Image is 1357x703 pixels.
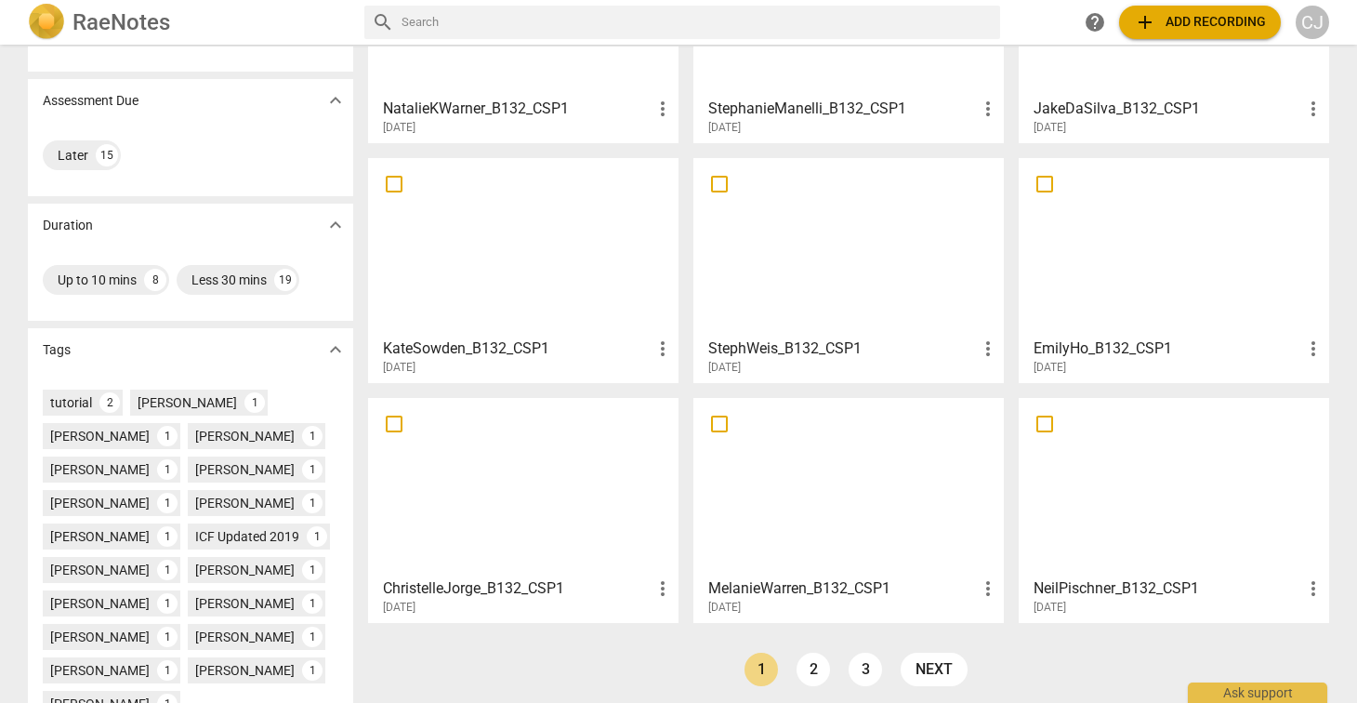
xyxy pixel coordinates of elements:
span: more_vert [977,577,999,600]
div: [PERSON_NAME] [195,628,295,646]
div: 1 [244,392,265,413]
h3: NatalieKWarner_B132_CSP1 [383,98,652,120]
h3: JakeDaSilva_B132_CSP1 [1034,98,1302,120]
span: expand_more [324,214,347,236]
button: Show more [322,336,349,364]
div: 1 [302,627,323,647]
div: 1 [157,426,178,446]
h3: NeilPischner_B132_CSP1 [1034,577,1302,600]
span: Add recording [1134,11,1266,33]
a: Help [1078,6,1112,39]
a: KateSowden_B132_CSP1[DATE] [375,165,672,375]
div: 1 [157,560,178,580]
a: ChristelleJorge_B132_CSP1[DATE] [375,405,672,615]
a: Page 1 is your current page [744,653,778,686]
div: [PERSON_NAME] [50,594,150,613]
div: 1 [302,493,323,513]
div: ICF Updated 2019 [195,527,299,546]
div: 8 [144,269,166,291]
div: [PERSON_NAME] [50,527,150,546]
div: Up to 10 mins [58,271,137,289]
input: Search [402,7,993,37]
span: [DATE] [708,600,741,616]
a: Page 3 [849,653,882,686]
span: more_vert [652,338,674,360]
div: 1 [157,493,178,513]
span: [DATE] [1034,120,1066,136]
a: EmilyHo_B132_CSP1[DATE] [1025,165,1323,375]
span: [DATE] [383,600,415,616]
div: 1 [157,459,178,480]
a: Page 2 [797,653,830,686]
div: [PERSON_NAME] [50,561,150,579]
span: [DATE] [383,360,415,376]
div: [PERSON_NAME] [50,661,150,680]
h3: StephanieManelli_B132_CSP1 [708,98,977,120]
div: Ask support [1188,683,1327,703]
span: help [1084,11,1106,33]
span: expand_more [324,338,347,361]
div: 19 [274,269,296,291]
div: [PERSON_NAME] [195,661,295,680]
div: 1 [157,526,178,547]
div: tutorial [50,393,92,412]
h3: KateSowden_B132_CSP1 [383,338,652,360]
div: 1 [302,459,323,480]
div: Less 30 mins [191,271,267,289]
span: [DATE] [1034,600,1066,616]
div: 1 [302,560,323,580]
span: more_vert [977,338,999,360]
a: MelanieWarren_B132_CSP1[DATE] [700,405,997,615]
span: [DATE] [383,120,415,136]
span: [DATE] [708,360,741,376]
div: [PERSON_NAME] [138,393,237,412]
p: Duration [43,216,93,235]
p: Tags [43,340,71,360]
div: 1 [307,526,327,547]
div: 15 [96,144,118,166]
button: Show more [322,86,349,114]
h3: MelanieWarren_B132_CSP1 [708,577,977,600]
h3: ChristelleJorge_B132_CSP1 [383,577,652,600]
span: add [1134,11,1156,33]
h2: RaeNotes [72,9,170,35]
span: expand_more [324,89,347,112]
div: [PERSON_NAME] [195,594,295,613]
div: [PERSON_NAME] [50,628,150,646]
span: more_vert [1302,338,1324,360]
button: Show more [322,211,349,239]
div: [PERSON_NAME] [195,427,295,445]
div: 1 [302,660,323,681]
a: StephWeis_B132_CSP1[DATE] [700,165,997,375]
div: [PERSON_NAME] [50,460,150,479]
div: 1 [157,660,178,681]
img: Logo [28,4,65,41]
div: 1 [302,593,323,614]
div: Later [58,146,88,165]
span: search [372,11,394,33]
span: [DATE] [708,120,741,136]
span: more_vert [652,98,674,120]
h3: StephWeis_B132_CSP1 [708,338,977,360]
span: [DATE] [1034,360,1066,376]
div: [PERSON_NAME] [195,460,295,479]
p: Assessment Due [43,91,138,111]
a: NeilPischner_B132_CSP1[DATE] [1025,405,1323,615]
button: CJ [1296,6,1329,39]
button: Upload [1119,6,1281,39]
span: more_vert [977,98,999,120]
span: more_vert [1302,577,1324,600]
h3: EmilyHo_B132_CSP1 [1034,338,1302,360]
div: 2 [99,392,120,413]
div: 1 [302,426,323,446]
span: more_vert [1302,98,1324,120]
div: [PERSON_NAME] [50,494,150,512]
div: 1 [157,593,178,614]
div: [PERSON_NAME] [195,494,295,512]
div: [PERSON_NAME] [195,561,295,579]
a: LogoRaeNotes [28,4,349,41]
a: next [901,653,968,686]
div: [PERSON_NAME] [50,427,150,445]
div: 1 [157,627,178,647]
